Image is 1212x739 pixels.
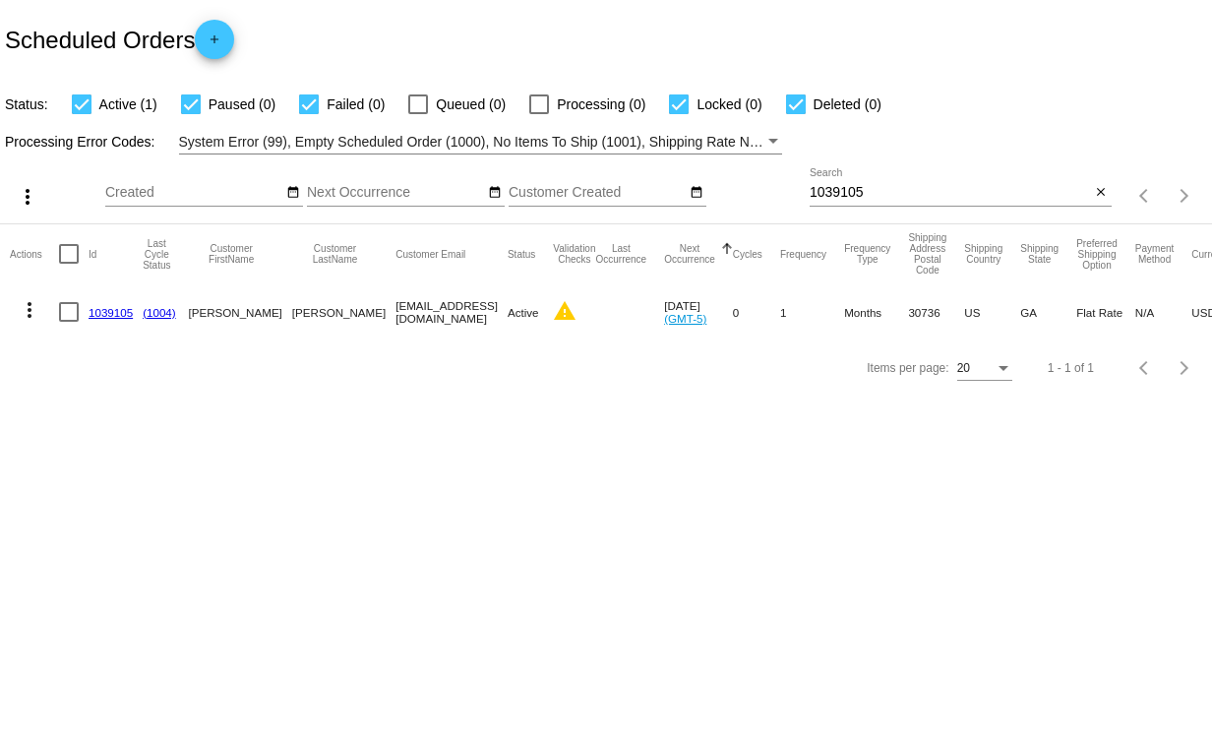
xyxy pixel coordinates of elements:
[957,361,970,375] span: 20
[10,224,59,283] mat-header-cell: Actions
[1125,176,1165,216] button: Previous page
[553,224,595,283] mat-header-cell: Validation Checks
[867,361,948,375] div: Items per page:
[488,185,502,201] mat-icon: date_range
[908,283,964,340] mat-cell: 30736
[690,185,703,201] mat-icon: date_range
[5,20,234,59] h2: Scheduled Orders
[733,283,780,340] mat-cell: 0
[697,92,761,116] span: Locked (0)
[557,92,645,116] span: Processing (0)
[1076,283,1135,340] mat-cell: Flat Rate
[664,312,706,325] a: (GMT-5)
[292,243,378,265] button: Change sorting for CustomerLastName
[395,248,465,260] button: Change sorting for CustomerEmail
[327,92,385,116] span: Failed (0)
[844,243,890,265] button: Change sorting for FrequencyType
[664,283,733,340] mat-cell: [DATE]
[395,283,508,340] mat-cell: [EMAIL_ADDRESS][DOMAIN_NAME]
[810,185,1091,201] input: Search
[188,283,291,340] mat-cell: [PERSON_NAME]
[5,134,155,150] span: Processing Error Codes:
[1020,243,1059,265] button: Change sorting for ShippingState
[209,92,275,116] span: Paused (0)
[814,92,881,116] span: Deleted (0)
[143,306,176,319] a: (1004)
[179,130,783,154] mat-select: Filter by Processing Error Codes
[143,238,170,271] button: Change sorting for LastProcessingCycleId
[188,243,273,265] button: Change sorting for CustomerFirstName
[1091,183,1112,204] button: Clear
[957,362,1012,376] mat-select: Items per page:
[1076,238,1118,271] button: Change sorting for PreferredShippingOption
[105,185,282,201] input: Created
[89,248,96,260] button: Change sorting for Id
[509,185,686,201] input: Customer Created
[1135,283,1191,340] mat-cell: N/A
[203,32,226,56] mat-icon: add
[436,92,506,116] span: Queued (0)
[5,96,48,112] span: Status:
[964,243,1002,265] button: Change sorting for ShippingCountry
[1165,176,1204,216] button: Next page
[964,283,1020,340] mat-cell: US
[595,243,646,265] button: Change sorting for LastOccurrenceUtc
[18,298,41,322] mat-icon: more_vert
[844,283,908,340] mat-cell: Months
[908,232,946,276] button: Change sorting for ShippingPostcode
[16,185,39,209] mat-icon: more_vert
[1125,348,1165,388] button: Previous page
[1135,243,1174,265] button: Change sorting for PaymentMethod.Type
[307,185,484,201] input: Next Occurrence
[508,306,539,319] span: Active
[780,283,844,340] mat-cell: 1
[89,306,133,319] a: 1039105
[780,248,826,260] button: Change sorting for Frequency
[99,92,157,116] span: Active (1)
[1165,348,1204,388] button: Next page
[664,243,715,265] button: Change sorting for NextOccurrenceUtc
[286,185,300,201] mat-icon: date_range
[1048,361,1094,375] div: 1 - 1 of 1
[1020,283,1076,340] mat-cell: GA
[1094,185,1108,201] mat-icon: close
[292,283,395,340] mat-cell: [PERSON_NAME]
[508,248,535,260] button: Change sorting for Status
[553,299,576,323] mat-icon: warning
[733,248,762,260] button: Change sorting for Cycles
